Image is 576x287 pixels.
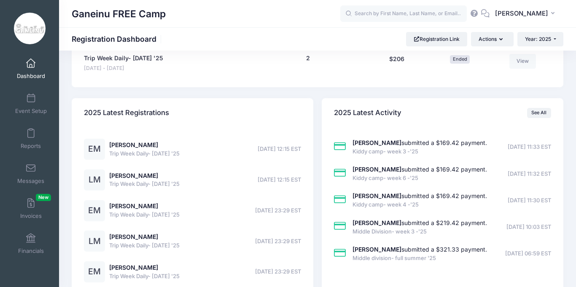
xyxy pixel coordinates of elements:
span: Kiddy camp- week 3 -'25 [353,148,487,156]
div: $206 [364,54,430,72]
a: [PERSON_NAME]submitted a $169.42 payment. [353,192,487,199]
span: [DATE] 23:29 EST [255,268,301,276]
span: Year: 2025 [525,36,551,42]
button: 2 [306,54,310,63]
div: LM [84,231,105,252]
span: Trip Week Daily- [DATE] '25 [109,272,180,281]
a: EM [84,268,105,276]
span: [DATE] 23:29 EST [255,207,301,215]
span: Invoices [20,212,42,220]
a: Event Setup [11,89,51,118]
span: [DATE] 23:29 EST [255,237,301,246]
span: [DATE] - [DATE] [84,64,163,72]
strong: [PERSON_NAME] [353,166,401,173]
span: Middle Division- week 3 -'25 [353,228,487,236]
div: EM [84,200,105,221]
a: Registration Link [406,32,467,46]
span: [DATE] 12:15 EST [258,145,301,153]
a: Reports [11,124,51,153]
span: Ended [450,55,470,63]
span: Trip Week Daily- [DATE] '25 [109,241,180,250]
a: EM [84,207,105,215]
span: Trip Week Daily- [DATE] '25 [109,180,180,188]
a: Financials [11,229,51,258]
h4: 2025 Latest Registrations [84,101,169,125]
strong: [PERSON_NAME] [353,139,401,146]
h1: Registration Dashboard [72,35,164,43]
span: [DATE] 11:32 EST [508,170,551,178]
span: Reports [21,142,41,150]
a: Trip Week Daily- [DATE] '25 [84,54,163,63]
span: Kiddy camp- week 4 -'25 [353,201,487,209]
a: LM [84,177,105,184]
input: Search by First Name, Last Name, or Email... [340,5,467,22]
strong: [PERSON_NAME] [353,246,401,253]
span: [DATE] 11:33 EST [508,143,551,151]
button: Actions [471,32,513,46]
span: Event Setup [15,107,47,115]
a: [PERSON_NAME]submitted a $219.42 payment. [353,219,487,226]
button: Year: 2025 [517,32,563,46]
div: LM [84,169,105,190]
a: Dashboard [11,54,51,83]
span: Middle division- full summer '25 [353,254,487,263]
a: View [509,54,536,68]
div: EM [84,139,105,160]
a: [PERSON_NAME]submitted a $169.42 payment. [353,139,487,146]
strong: [PERSON_NAME] [353,192,401,199]
h1: Ganeinu FREE Camp [72,4,166,24]
span: [DATE] 10:03 EST [506,223,551,231]
span: Kiddy camp- week 6 -'25 [353,174,487,182]
a: [PERSON_NAME] [109,202,158,209]
span: [DATE] 12:15 EST [258,176,301,184]
img: Ganeinu FREE Camp [14,13,46,44]
span: Trip Week Daily- [DATE] '25 [109,211,180,219]
span: [DATE] 06:59 EST [505,249,551,258]
div: EM [84,261,105,282]
span: Financials [18,247,44,255]
span: Trip Week Daily- [DATE] '25 [109,150,180,158]
a: [PERSON_NAME] [109,233,158,240]
strong: [PERSON_NAME] [353,219,401,226]
a: EM [84,146,105,153]
span: New [36,194,51,201]
a: [PERSON_NAME] [109,172,158,179]
span: [PERSON_NAME] [495,9,548,18]
h4: 2025 Latest Activity [334,101,401,125]
a: [PERSON_NAME]submitted a $321.33 payment. [353,246,487,253]
a: LM [84,238,105,245]
span: Dashboard [17,72,45,80]
a: [PERSON_NAME]submitted a $169.42 payment. [353,166,487,173]
span: Messages [17,177,44,185]
a: See All [527,108,551,118]
button: [PERSON_NAME] [490,4,563,24]
span: [DATE] 11:30 EST [508,196,551,205]
a: [PERSON_NAME] [109,141,158,148]
a: Messages [11,159,51,188]
a: InvoicesNew [11,194,51,223]
a: [PERSON_NAME] [109,264,158,271]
